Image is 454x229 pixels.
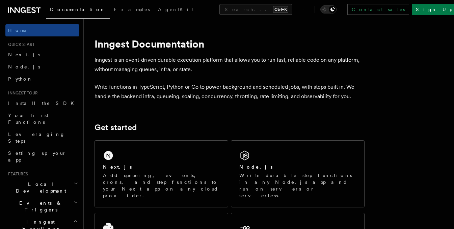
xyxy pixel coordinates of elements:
p: Write durable step functions in any Node.js app and run on servers or serverless. [239,172,356,199]
a: Home [5,24,79,36]
span: Next.js [8,52,40,57]
span: Documentation [50,7,106,12]
span: Quick start [5,42,35,47]
span: Your first Functions [8,113,48,125]
kbd: Ctrl+K [273,6,288,13]
span: Features [5,171,28,177]
a: Get started [95,123,137,132]
span: Python [8,76,33,82]
span: Inngest tour [5,90,38,96]
span: AgentKit [158,7,194,12]
p: Write functions in TypeScript, Python or Go to power background and scheduled jobs, with steps bu... [95,82,365,101]
h2: Node.js [239,164,273,170]
a: Install the SDK [5,97,79,109]
a: Your first Functions [5,109,79,128]
a: AgentKit [154,2,198,18]
h1: Inngest Documentation [95,38,365,50]
button: Local Development [5,178,79,197]
a: Contact sales [347,4,409,15]
h2: Next.js [103,164,132,170]
span: Setting up your app [8,150,66,163]
span: Install the SDK [8,101,78,106]
a: Python [5,73,79,85]
span: Examples [114,7,150,12]
a: Next.js [5,49,79,61]
a: Setting up your app [5,147,79,166]
button: Toggle dark mode [320,5,337,13]
span: Node.js [8,64,40,69]
a: Examples [110,2,154,18]
a: Leveraging Steps [5,128,79,147]
button: Search...Ctrl+K [219,4,292,15]
p: Inngest is an event-driven durable execution platform that allows you to run fast, reliable code ... [95,55,365,74]
button: Events & Triggers [5,197,79,216]
a: Documentation [46,2,110,19]
span: Local Development [5,181,74,194]
span: Home [8,27,27,34]
p: Add queueing, events, crons, and step functions to your Next app on any cloud provider. [103,172,220,199]
span: Events & Triggers [5,200,74,213]
a: Next.jsAdd queueing, events, crons, and step functions to your Next app on any cloud provider. [95,140,228,207]
a: Node.jsWrite durable step functions in any Node.js app and run on servers or serverless. [231,140,365,207]
span: Leveraging Steps [8,132,65,144]
a: Node.js [5,61,79,73]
